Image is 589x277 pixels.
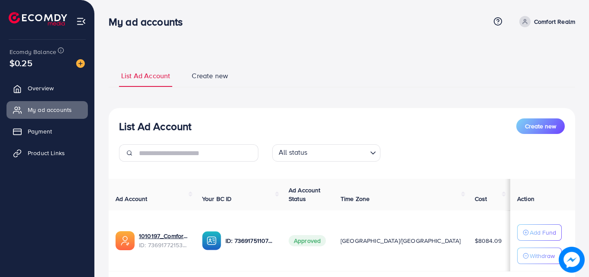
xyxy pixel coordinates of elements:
div: <span class='underline'>1010197_Comfort Ad Account_1715770290925</span></br>7369177215373852689 [139,232,188,249]
img: ic-ads-acc.e4c84228.svg [116,231,135,250]
a: Payment [6,123,88,140]
span: Action [517,194,534,203]
span: Time Zone [341,194,370,203]
span: Create new [525,122,556,131]
span: ID: 7369177215373852689 [139,241,188,249]
h3: My ad accounts [109,16,190,28]
span: Ad Account Status [289,186,321,203]
p: Comfort Realm [534,16,575,27]
input: Search for option [310,146,367,159]
span: Overview [28,84,54,92]
img: logo [9,12,67,25]
img: ic-ba-acc.ded83a64.svg [202,231,221,250]
a: Product Links [6,144,88,162]
span: $0.25 [10,57,32,69]
span: Ecomdy Balance [10,48,56,56]
span: All status [277,146,309,159]
img: image [76,59,85,68]
span: $8084.09 [475,236,502,245]
a: 1010197_Comfort Ad Account_1715770290925 [139,232,188,240]
p: Withdraw [530,251,555,261]
span: List Ad Account [121,71,170,81]
p: Add Fund [530,227,556,238]
span: Product Links [28,149,65,157]
span: My ad accounts [28,105,72,114]
h3: List Ad Account [119,120,191,133]
span: Your BC ID [202,194,232,203]
button: Add Fund [517,224,562,241]
button: Create new [516,118,565,134]
span: Payment [28,127,52,136]
span: Ad Account [116,194,148,203]
button: Withdraw [517,248,562,264]
span: Create new [192,71,228,81]
span: Approved [289,235,326,246]
span: Cost [475,194,487,203]
a: Overview [6,80,88,97]
p: ID: 7369175110760022017 [225,236,275,246]
span: [GEOGRAPHIC_DATA]/[GEOGRAPHIC_DATA] [341,236,461,245]
a: Comfort Realm [516,16,575,27]
img: menu [76,16,86,26]
div: Search for option [272,144,380,162]
img: image [559,247,585,273]
a: My ad accounts [6,101,88,118]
